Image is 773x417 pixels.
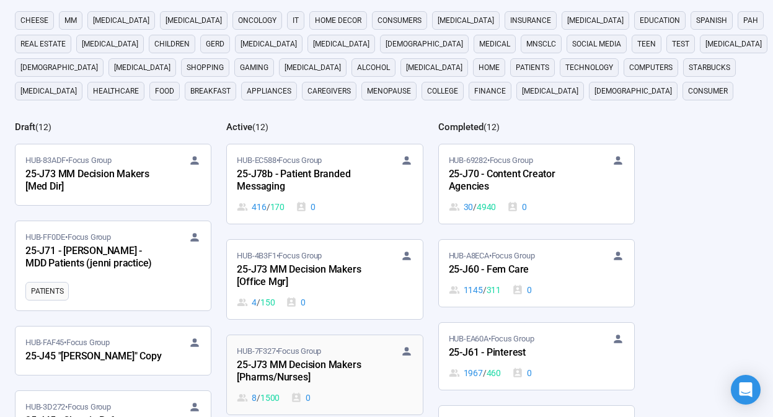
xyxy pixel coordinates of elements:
[315,14,361,27] span: home decor
[227,335,422,415] a: HUB-7F327•Focus Group25-J73 MM Decision Makers [Pharms/Nurses]8 / 15000
[25,349,162,365] div: 25-J45 "[PERSON_NAME]" Copy
[31,285,63,297] span: Patients
[438,121,484,133] h2: Completed
[226,121,252,133] h2: Active
[512,366,532,380] div: 0
[483,366,487,380] span: /
[285,61,341,74] span: [MEDICAL_DATA]
[93,85,139,97] span: healthcare
[367,85,411,97] span: menopause
[241,38,297,50] span: [MEDICAL_DATA]
[15,121,35,133] h2: Draft
[257,391,260,405] span: /
[15,327,211,375] a: HUB-FAF45•Focus Group25-J45 "[PERSON_NAME]" Copy
[15,144,211,205] a: HUB-83ADF•Focus Group25-J73 MM Decision Makers [Med Dir]
[35,122,51,132] span: ( 12 )
[25,231,111,244] span: HUB-FF0DE • Focus Group
[267,200,270,214] span: /
[114,61,170,74] span: [MEDICAL_DATA]
[449,345,585,361] div: 25-J61 - Pinterest
[439,323,634,390] a: HUB-EA60A•Focus Group25-J61 - Pinterest1967 / 4600
[507,200,527,214] div: 0
[473,200,477,214] span: /
[449,262,585,278] div: 25-J60 - Fem Care
[449,250,535,262] span: HUB-A8ECA • Focus Group
[64,14,77,27] span: MM
[449,333,534,345] span: HUB-EA60A • Focus Group
[155,85,174,97] span: Food
[237,167,373,195] div: 25-J78b - Patient Branded Messaging
[474,85,506,97] span: finance
[296,200,316,214] div: 0
[237,200,285,214] div: 416
[166,14,222,27] span: [MEDICAL_DATA]
[286,296,306,309] div: 0
[291,391,311,405] div: 0
[378,14,422,27] span: consumers
[483,283,487,297] span: /
[743,14,758,27] span: PAH
[15,221,211,310] a: HUB-FF0DE•Focus Group25-J71 - [PERSON_NAME] - MDD Patients (jenni practice)Patients
[25,401,111,413] span: HUB-3D272 • Focus Group
[206,38,224,50] span: GERD
[240,61,268,74] span: gaming
[479,38,510,50] span: medical
[190,85,231,97] span: breakfast
[20,38,66,50] span: real estate
[637,38,656,50] span: Teen
[237,391,280,405] div: 8
[449,167,585,195] div: 25-J70 - Content Creator Agencies
[705,38,762,50] span: [MEDICAL_DATA]
[427,85,458,97] span: college
[187,61,224,74] span: shopping
[93,14,149,27] span: [MEDICAL_DATA]
[238,14,276,27] span: oncology
[313,38,369,50] span: [MEDICAL_DATA]
[20,85,77,97] span: [MEDICAL_DATA]
[439,240,634,307] a: HUB-A8ECA•Focus Group25-J60 - Fem Care1145 / 3110
[487,283,501,297] span: 311
[449,366,501,380] div: 1967
[479,61,500,74] span: home
[526,38,556,50] span: mnsclc
[689,61,730,74] span: starbucks
[237,154,322,167] span: HUB-EC588 • Focus Group
[257,296,260,309] span: /
[449,283,501,297] div: 1145
[25,336,110,349] span: HUB-FAF45 • Focus Group
[487,366,501,380] span: 460
[82,38,138,50] span: [MEDICAL_DATA]
[629,61,673,74] span: computers
[386,38,463,50] span: [DEMOGRAPHIC_DATA]
[154,38,190,50] span: children
[640,14,680,27] span: education
[357,61,390,74] span: alcohol
[672,38,689,50] span: Test
[449,200,497,214] div: 30
[260,391,280,405] span: 1500
[237,345,321,358] span: HUB-7F327 • Focus Group
[25,244,162,272] div: 25-J71 - [PERSON_NAME] - MDD Patients (jenni practice)
[594,85,672,97] span: [DEMOGRAPHIC_DATA]
[406,61,462,74] span: [MEDICAL_DATA]
[227,240,422,319] a: HUB-4B3F1•Focus Group25-J73 MM Decision Makers [Office Mgr]4 / 1500
[20,14,48,27] span: cheese
[237,250,322,262] span: HUB-4B3F1 • Focus Group
[731,375,761,405] div: Open Intercom Messenger
[565,61,613,74] span: technology
[307,85,351,97] span: caregivers
[484,122,500,132] span: ( 12 )
[567,14,624,27] span: [MEDICAL_DATA]
[449,154,533,167] span: HUB-69282 • Focus Group
[516,61,549,74] span: Patients
[260,296,275,309] span: 150
[252,122,268,132] span: ( 12 )
[510,14,551,27] span: Insurance
[237,358,373,386] div: 25-J73 MM Decision Makers [Pharms/Nurses]
[293,14,299,27] span: it
[512,283,532,297] div: 0
[20,61,98,74] span: [DEMOGRAPHIC_DATA]
[270,200,285,214] span: 170
[477,200,496,214] span: 4940
[247,85,291,97] span: appliances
